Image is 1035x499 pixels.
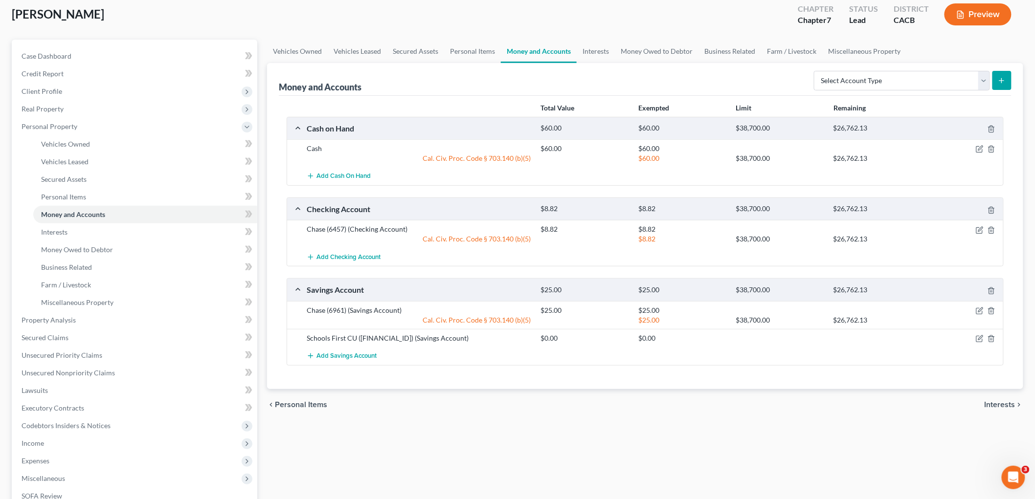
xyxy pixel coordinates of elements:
a: Personal Items [33,188,257,206]
a: Business Related [698,40,761,63]
a: Executory Contracts [14,399,257,417]
span: Credit Report [22,69,64,78]
button: Preview [945,3,1012,25]
a: Secured Claims [14,329,257,347]
iframe: Intercom live chat [1002,466,1025,489]
a: Farm / Livestock [33,276,257,294]
span: Case Dashboard [22,52,71,60]
strong: Limit [736,104,752,112]
div: Cal. Civ. Proc. Code § 703.140 (b)(5) [302,315,536,325]
a: Miscellaneous Property [33,294,257,311]
div: Chapter [798,3,833,15]
span: Executory Contracts [22,404,84,412]
div: CACB [894,15,929,26]
span: Miscellaneous Property [41,298,113,306]
a: Money and Accounts [33,206,257,223]
div: $38,700.00 [731,204,829,214]
a: Vehicles Owned [267,40,328,63]
span: Personal Items [41,193,86,201]
span: Add Cash on Hand [316,173,371,180]
a: Lawsuits [14,382,257,399]
div: $8.82 [536,224,633,234]
span: Lawsuits [22,386,48,394]
span: Unsecured Priority Claims [22,351,102,359]
div: $60.00 [633,153,731,163]
a: Miscellaneous Property [823,40,907,63]
div: $8.82 [633,234,731,244]
span: 7 [827,15,831,24]
div: $25.00 [633,285,731,295]
a: Money Owed to Debtor [615,40,698,63]
div: Cal. Civ. Proc. Code § 703.140 (b)(5) [302,234,536,244]
div: $25.00 [633,305,731,315]
div: $8.82 [633,224,731,234]
span: 3 [1022,466,1030,474]
span: Money Owed to Debtor [41,245,113,254]
div: Chase (6961) (Savings Account) [302,305,536,315]
button: Add Cash on Hand [307,167,371,185]
div: $38,700.00 [731,234,829,244]
div: $60.00 [633,144,731,153]
div: Chase (6457) (Checking Account) [302,224,536,234]
a: Interests [577,40,615,63]
span: Unsecured Nonpriority Claims [22,369,115,377]
div: Cash on Hand [302,123,536,133]
span: Expenses [22,456,49,465]
div: $60.00 [633,124,731,133]
strong: Remaining [833,104,866,112]
span: Vehicles Owned [41,140,90,148]
a: Property Analysis [14,311,257,329]
a: Interests [33,223,257,241]
span: Add Savings Account [316,352,377,360]
div: $25.00 [633,315,731,325]
div: $26,762.13 [829,204,926,214]
div: Status [849,3,878,15]
span: Vehicles Leased [41,157,89,166]
div: $8.82 [633,204,731,214]
strong: Exempted [638,104,669,112]
span: Miscellaneous [22,474,65,482]
div: $38,700.00 [731,124,829,133]
button: Add Savings Account [307,347,377,365]
span: Interests [985,401,1015,409]
div: Money and Accounts [279,81,361,93]
div: $0.00 [633,333,731,343]
a: Money Owed to Debtor [33,241,257,259]
a: Unsecured Nonpriority Claims [14,364,257,382]
div: $60.00 [536,144,633,153]
a: Vehicles Leased [328,40,387,63]
strong: Total Value [540,104,574,112]
a: Secured Assets [387,40,444,63]
span: Secured Claims [22,333,68,342]
div: Lead [849,15,878,26]
span: Add Checking Account [316,253,381,261]
div: $8.82 [536,204,633,214]
div: $25.00 [536,285,633,295]
i: chevron_right [1015,401,1023,409]
a: Business Related [33,259,257,276]
div: Cal. Civ. Proc. Code § 703.140 (b)(5) [302,153,536,163]
span: Personal Items [275,401,327,409]
span: Farm / Livestock [41,281,91,289]
a: Unsecured Priority Claims [14,347,257,364]
div: $38,700.00 [731,285,829,295]
div: $26,762.13 [829,315,926,325]
span: [PERSON_NAME] [12,7,104,21]
span: Interests [41,228,67,236]
div: $26,762.13 [829,124,926,133]
span: Property Analysis [22,316,76,324]
span: Codebtors Insiders & Notices [22,421,111,430]
div: $25.00 [536,305,633,315]
div: Checking Account [302,204,536,214]
span: Money and Accounts [41,210,105,218]
a: Personal Items [444,40,501,63]
a: Credit Report [14,65,257,83]
i: chevron_left [267,401,275,409]
a: Farm / Livestock [761,40,823,63]
div: $38,700.00 [731,315,829,325]
div: $26,762.13 [829,153,926,163]
span: Income [22,439,44,447]
div: Savings Account [302,284,536,295]
div: $60.00 [536,124,633,133]
a: Case Dashboard [14,47,257,65]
